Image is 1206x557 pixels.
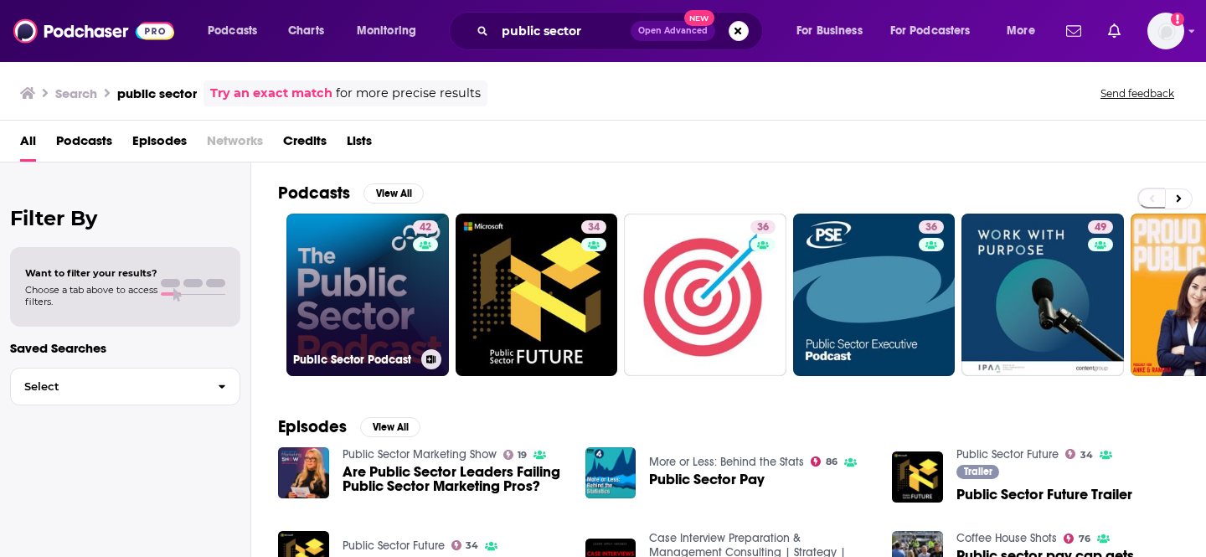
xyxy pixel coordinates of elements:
[466,542,478,549] span: 34
[649,472,765,487] a: Public Sector Pay
[1079,535,1090,543] span: 76
[10,368,240,405] button: Select
[956,487,1132,502] a: Public Sector Future Trailer
[892,451,943,503] img: Public Sector Future Trailer
[293,353,415,367] h3: Public Sector Podcast
[363,183,424,204] button: View All
[196,18,279,44] button: open menu
[25,284,157,307] span: Choose a tab above to access filters.
[919,220,944,234] a: 36
[631,21,715,41] button: Open AdvancedNew
[757,219,769,236] span: 36
[1059,17,1088,45] a: Show notifications dropdown
[20,127,36,162] a: All
[684,10,714,26] span: New
[1095,219,1106,236] span: 49
[278,183,424,204] a: PodcastsView All
[286,214,449,376] a: 42Public Sector Podcast
[1147,13,1184,49] img: User Profile
[638,27,708,35] span: Open Advanced
[585,447,636,498] img: Public Sector Pay
[890,19,971,43] span: For Podcasters
[132,127,187,162] a: Episodes
[1147,13,1184,49] button: Show profile menu
[785,18,884,44] button: open menu
[343,465,565,493] a: Are Public Sector Leaders Failing Public Sector Marketing Pros?
[796,19,863,43] span: For Business
[55,85,97,101] h3: Search
[210,84,332,103] a: Try an exact match
[343,539,445,553] a: Public Sector Future
[10,340,240,356] p: Saved Searches
[25,267,157,279] span: Want to filter your results?
[207,127,263,162] span: Networks
[283,127,327,162] a: Credits
[956,447,1059,462] a: Public Sector Future
[1095,86,1179,101] button: Send feedback
[288,19,324,43] span: Charts
[1101,17,1127,45] a: Show notifications dropdown
[995,18,1056,44] button: open menu
[879,18,995,44] button: open menu
[278,183,350,204] h2: Podcasts
[13,15,174,47] img: Podchaser - Follow, Share and Rate Podcasts
[347,127,372,162] a: Lists
[750,220,776,234] a: 36
[117,85,197,101] h3: public sector
[11,381,204,392] span: Select
[336,84,481,103] span: for more precise results
[208,19,257,43] span: Podcasts
[56,127,112,162] a: Podcasts
[793,214,956,376] a: 36
[961,214,1124,376] a: 49
[10,206,240,230] h2: Filter By
[925,219,937,236] span: 36
[343,447,497,462] a: Public Sector Marketing Show
[1147,13,1184,49] span: Logged in as Marketing09
[964,467,992,477] span: Trailer
[1064,534,1090,544] a: 76
[465,12,779,50] div: Search podcasts, credits, & more...
[456,214,618,376] a: 34
[649,455,804,469] a: More or Less: Behind the Stats
[413,220,438,234] a: 42
[278,447,329,498] img: Are Public Sector Leaders Failing Public Sector Marketing Pros?
[503,450,528,460] a: 19
[588,219,600,236] span: 34
[277,18,334,44] a: Charts
[624,214,786,376] a: 36
[360,417,420,437] button: View All
[451,540,479,550] a: 34
[518,451,527,459] span: 19
[1080,451,1093,459] span: 34
[1007,19,1035,43] span: More
[956,531,1057,545] a: Coffee House Shots
[345,18,438,44] button: open menu
[1171,13,1184,26] svg: Add a profile image
[278,416,347,437] h2: Episodes
[278,416,420,437] a: EpisodesView All
[495,18,631,44] input: Search podcasts, credits, & more...
[357,19,416,43] span: Monitoring
[826,458,837,466] span: 86
[1088,220,1113,234] a: 49
[811,456,837,467] a: 86
[420,219,431,236] span: 42
[1065,449,1093,459] a: 34
[581,220,606,234] a: 34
